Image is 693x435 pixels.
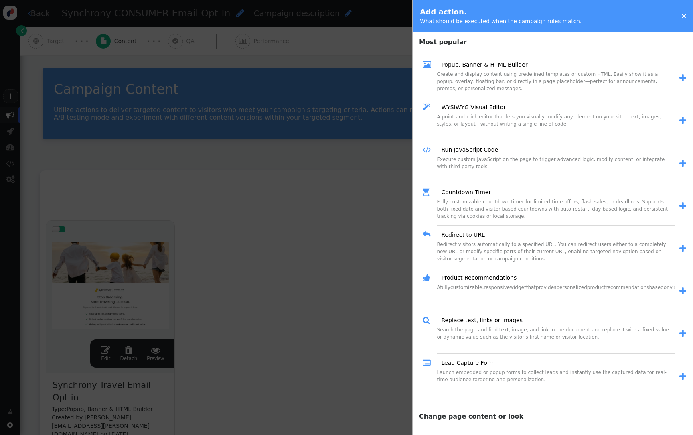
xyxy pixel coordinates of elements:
span:  [679,287,686,295]
span: provides [536,285,556,290]
a: Redirect to URL [436,231,484,239]
span: based [649,285,664,290]
div: Search the page and find text, image, and link in the document and replace it with a fixed value ... [437,326,675,354]
h4: Most popular [413,34,693,47]
span: visitor [670,285,685,290]
span:  [679,159,686,168]
span: responsive [484,285,510,290]
div: Redirect visitors automatically to a specified URL. You can redirect users either to a completely... [437,241,675,268]
a: Replace text, links or images [436,316,523,325]
h4: Change page content or look [413,408,693,421]
span:  [423,59,436,71]
span:  [679,244,686,253]
div: Fully customizable countdown timer for limited-time offers, flash sales, or deadlines. Supports b... [437,198,675,226]
span:  [423,272,436,284]
a:  [675,327,687,340]
span:  [679,116,686,125]
span:  [423,229,436,241]
div: Launch embedded or popup forms to collect leads and instantly use the captured data for real-time... [437,369,675,396]
span: customizable, [450,285,484,290]
span:  [423,187,436,198]
div: What should be executed when the campaign rules match. [420,17,582,25]
a: Lead Capture Form [436,359,494,367]
span:  [423,144,436,156]
a:  [675,114,687,127]
span:  [423,357,436,369]
a:  [675,242,687,255]
span: on [664,285,670,290]
div: Execute custom JavaScript on the page to trigger advanced logic, modify content, or integrate wit... [437,156,675,183]
span:  [679,74,686,82]
span:  [423,315,436,326]
span: that [526,285,536,290]
span:  [679,329,686,338]
div: A point-and-click editor that lets you visually modify any element on your site—text, images, sty... [437,113,675,140]
span:  [679,202,686,210]
a: Run JavaScript Code [436,146,498,154]
a: × [681,12,687,20]
a: Product Recommendations [436,274,517,282]
div: Create and display content using predefined templates or custom HTML. Easily show it as a popup, ... [437,71,675,98]
a:  [675,200,687,213]
a:  [675,157,687,170]
span:  [423,102,436,113]
span: recommendations [606,285,649,290]
span: widget [510,285,526,290]
a: Popup, Banner & HTML Builder [436,61,527,69]
span: product [587,285,606,290]
a:  [675,285,687,298]
span: A [437,285,440,290]
span: personalized [556,285,587,290]
a: Countdown Timer [436,188,491,197]
a:  [675,370,687,383]
span:  [679,372,686,381]
a: WYSIWYG Visual Editor [436,103,506,112]
span: fully [440,285,450,290]
a:  [675,72,687,85]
